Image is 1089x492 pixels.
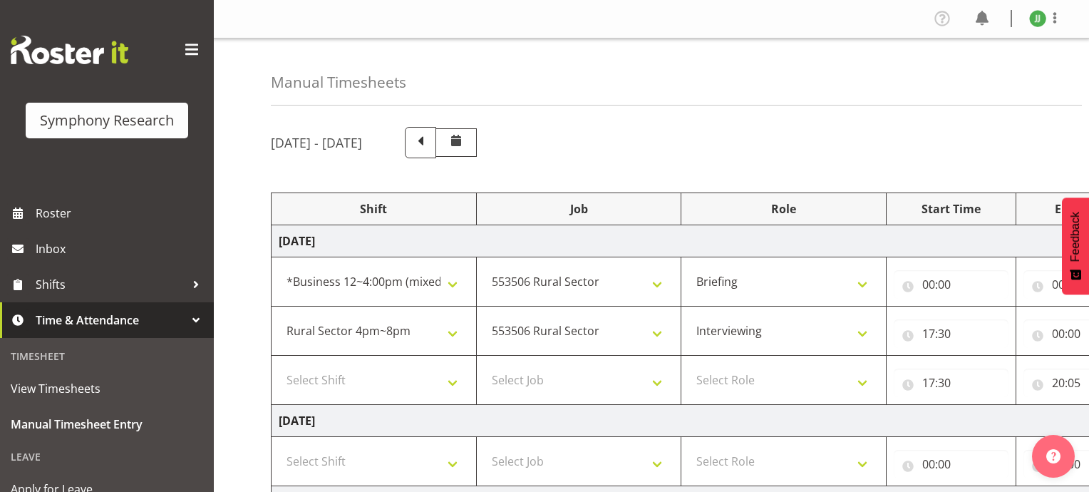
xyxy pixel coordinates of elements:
span: View Timesheets [11,378,203,399]
div: Job [484,200,674,217]
input: Click to select... [894,450,1008,478]
span: Feedback [1069,212,1082,262]
a: Manual Timesheet Entry [4,406,210,442]
a: View Timesheets [4,371,210,406]
input: Click to select... [894,369,1008,397]
span: Roster [36,203,207,224]
input: Click to select... [894,319,1008,348]
img: joshua-joel11891.jpg [1029,10,1046,27]
div: Leave [4,442,210,471]
div: Start Time [894,200,1008,217]
img: Rosterit website logo [11,36,128,64]
div: Timesheet [4,342,210,371]
span: Shifts [36,274,185,295]
h4: Manual Timesheets [271,74,406,91]
button: Feedback - Show survey [1062,198,1089,294]
input: Click to select... [894,270,1008,299]
span: Manual Timesheet Entry [11,414,203,435]
span: Time & Attendance [36,309,185,331]
div: Symphony Research [40,110,174,131]
img: help-xxl-2.png [1046,449,1060,463]
h5: [DATE] - [DATE] [271,135,362,150]
div: Shift [279,200,469,217]
div: Role [688,200,879,217]
span: Inbox [36,238,207,260]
